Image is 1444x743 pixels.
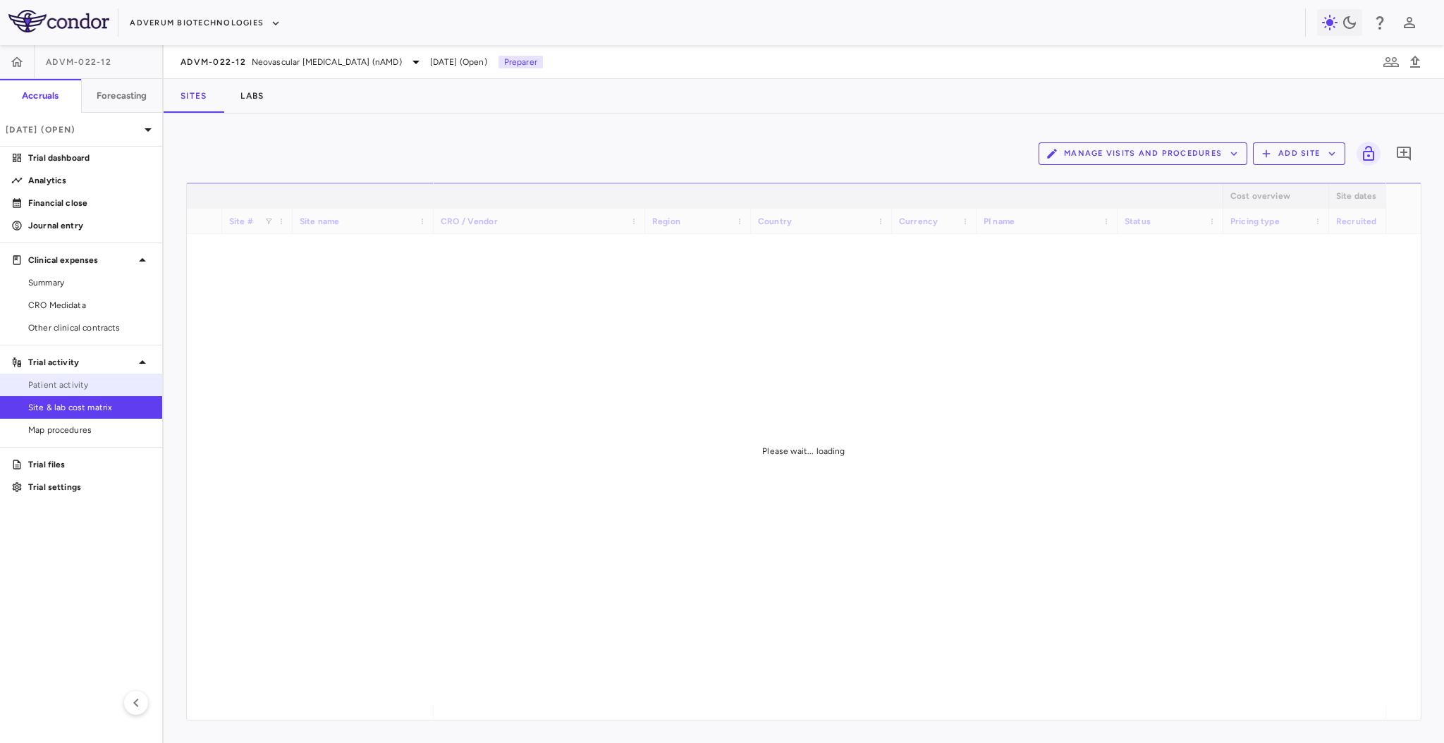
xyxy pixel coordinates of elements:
button: Add Site [1253,142,1345,165]
span: [DATE] (Open) [430,56,487,68]
h6: Forecasting [97,90,147,102]
p: [DATE] (Open) [6,123,140,136]
p: Clinical expenses [28,254,134,266]
button: Adverum Biotechnologies [130,12,281,35]
p: Preparer [498,56,543,68]
span: ADVM-022-12 [46,56,111,68]
span: Map procedures [28,424,151,436]
span: Please wait... loading [762,446,845,456]
span: Neovascular [MEDICAL_DATA] (nAMD) [252,56,402,68]
h6: Accruals [22,90,59,102]
p: Trial files [28,458,151,471]
span: Patient activity [28,379,151,391]
span: Other clinical contracts [28,321,151,334]
p: Journal entry [28,219,151,232]
p: Trial dashboard [28,152,151,164]
button: Labs [224,79,281,113]
span: Summary [28,276,151,289]
button: Manage Visits and Procedures [1039,142,1247,165]
button: Add comment [1392,142,1416,166]
p: Trial activity [28,356,134,369]
span: ADVM-022-12 [180,56,246,68]
p: Financial close [28,197,151,209]
svg: Add comment [1395,145,1412,162]
span: Site & lab cost matrix [28,401,151,414]
img: logo-full-SnFGN8VE.png [8,10,109,32]
p: Analytics [28,174,151,187]
button: Sites [164,79,224,113]
span: CRO Medidata [28,299,151,312]
span: Lock grid [1351,142,1381,166]
p: Trial settings [28,481,151,493]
